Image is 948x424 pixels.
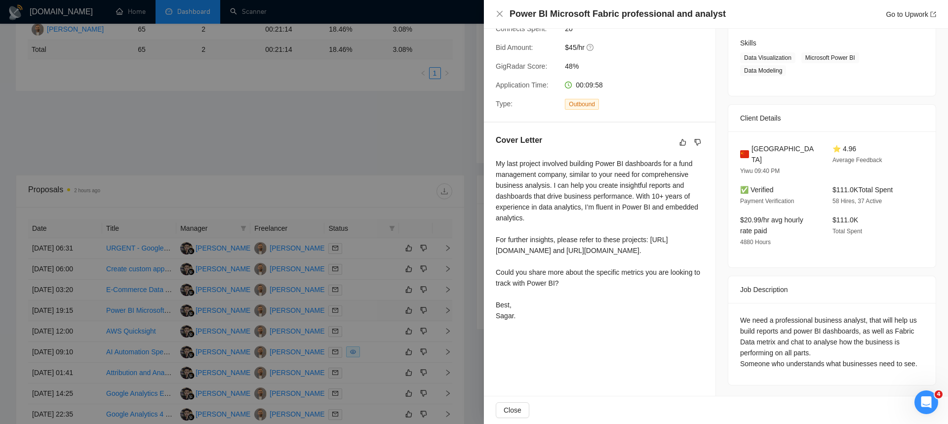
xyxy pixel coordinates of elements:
[930,11,936,17] span: export
[694,138,701,146] span: dislike
[832,216,858,224] span: $111.0K
[832,145,856,153] span: ⭐ 4.96
[801,52,859,63] span: Microsoft Power BI
[565,82,572,88] span: clock-circle
[740,315,924,369] div: We need a professional business analyst, that will help us build reports and power BI dashboards,...
[914,390,938,414] iframe: Intercom live chat
[565,99,599,110] span: Outbound
[496,10,504,18] button: Close
[565,42,713,53] span: $45/hr
[692,136,704,148] button: dislike
[565,61,713,72] span: 48%
[496,10,504,18] span: close
[496,62,547,70] span: GigRadar Score:
[576,81,603,89] span: 00:09:58
[740,276,924,303] div: Job Description
[740,168,780,174] span: Yiwu 09:40 PM
[740,149,749,160] img: 🇨🇳
[832,157,882,164] span: Average Feedback
[565,23,713,34] span: 20
[496,25,547,33] span: Connects Spent:
[740,216,803,235] span: $20.99/hr avg hourly rate paid
[510,8,726,20] h4: Power BI Microsoft Fabric professional and analyst
[886,10,936,18] a: Go to Upworkexport
[740,198,794,205] span: Payment Verification
[832,228,862,235] span: Total Spent
[496,134,542,146] h5: Cover Letter
[740,239,771,246] span: 4880 Hours
[740,39,756,47] span: Skills
[832,186,893,194] span: $111.0K Total Spent
[496,100,513,108] span: Type:
[496,43,533,51] span: Bid Amount:
[740,105,924,131] div: Client Details
[587,43,594,51] span: question-circle
[832,198,882,205] span: 58 Hires, 37 Active
[679,138,686,146] span: like
[504,405,521,416] span: Close
[751,143,817,165] span: [GEOGRAPHIC_DATA]
[740,65,786,76] span: Data Modeling
[740,52,795,63] span: Data Visualization
[935,390,943,398] span: 4
[740,186,774,194] span: ✅ Verified
[496,402,529,418] button: Close
[677,136,689,148] button: like
[496,158,704,321] div: My last project involved building Power BI dashboards for a fund management company, similar to y...
[496,81,549,89] span: Application Time:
